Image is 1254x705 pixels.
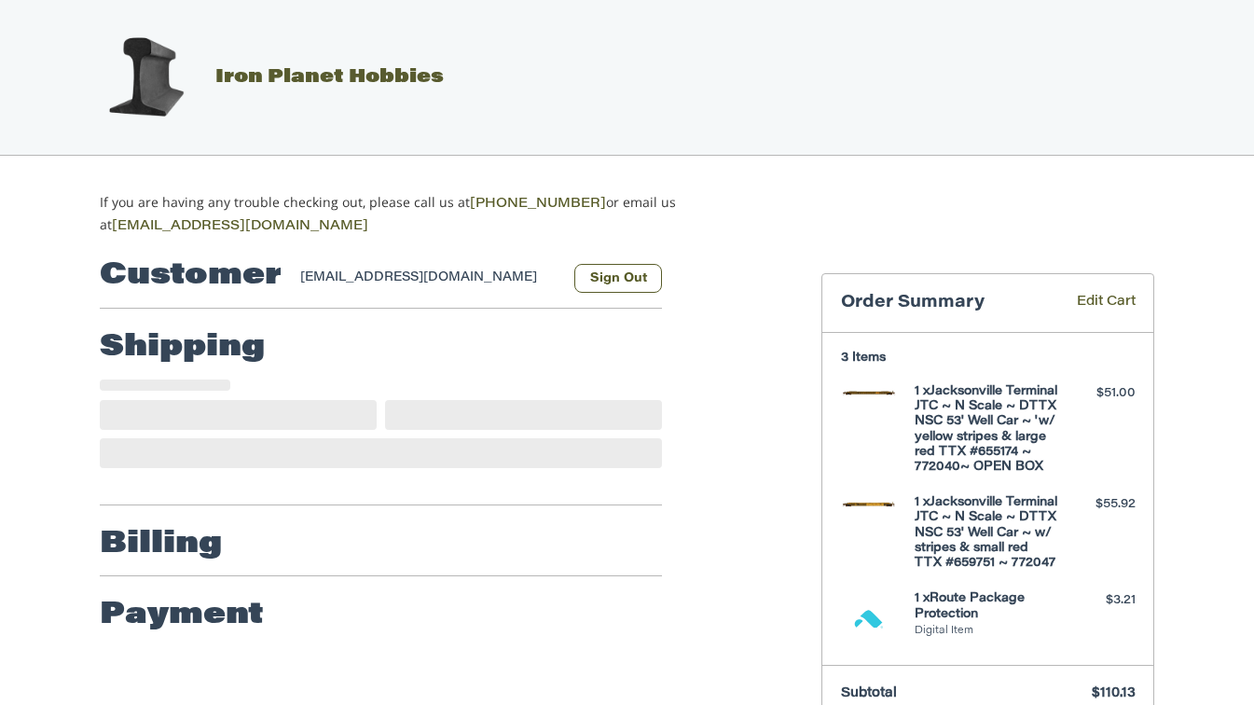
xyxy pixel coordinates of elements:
div: $51.00 [1062,384,1136,403]
a: [EMAIL_ADDRESS][DOMAIN_NAME] [112,220,368,233]
p: If you are having any trouble checking out, please call us at or email us at [100,192,735,237]
h2: Customer [100,257,282,295]
li: Digital Item [915,624,1057,640]
a: Edit Cart [1050,293,1136,314]
h4: 1 x Jacksonville Terminal JTC ~ N Scale ~ DTTX NSC 53' Well Car ~ w/ stripes & small red TTX #659... [915,495,1057,571]
span: $110.13 [1092,687,1136,700]
h2: Payment [100,597,264,634]
h4: 1 x Route Package Protection [915,591,1057,622]
div: $55.92 [1062,495,1136,514]
div: $3.21 [1062,591,1136,610]
h4: 1 x Jacksonville Terminal JTC ~ N Scale ~ DTTX NSC 53' Well Car ~ 'w/ yellow stripes & large red ... [915,384,1057,476]
h2: Billing [100,526,222,563]
h3: Order Summary [841,293,1050,314]
img: Iron Planet Hobbies [99,31,192,124]
h2: Shipping [100,329,265,366]
h3: 3 Items [841,351,1136,366]
span: Iron Planet Hobbies [215,68,444,87]
a: Iron Planet Hobbies [80,68,444,87]
div: [EMAIL_ADDRESS][DOMAIN_NAME] [300,269,557,293]
a: [PHONE_NUMBER] [470,198,606,211]
button: Sign Out [574,264,662,293]
span: Subtotal [841,687,897,700]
